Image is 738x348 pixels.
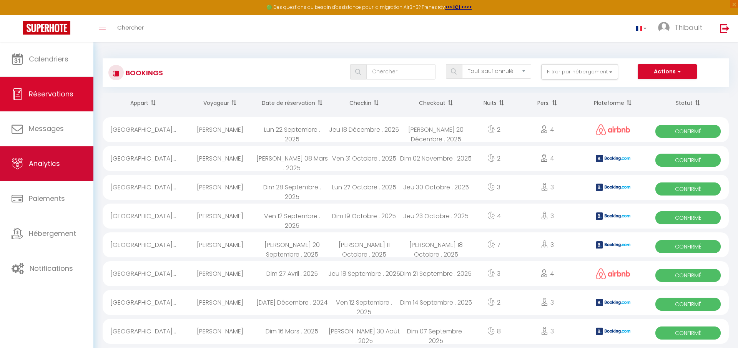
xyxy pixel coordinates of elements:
[675,23,702,32] span: Thibault
[29,194,65,203] span: Paiements
[328,93,400,113] th: Sort by checkin
[29,54,68,64] span: Calendriers
[366,64,435,80] input: Chercher
[541,64,618,80] button: Filtrer par hébergement
[103,93,184,113] th: Sort by rentals
[720,23,730,33] img: logout
[29,229,76,238] span: Hébergement
[23,21,70,35] img: Super Booking
[578,93,647,113] th: Sort by channel
[647,93,729,113] th: Sort by status
[184,93,256,113] th: Sort by guest
[652,15,712,42] a: ... Thibault
[29,159,60,168] span: Analytics
[516,93,578,113] th: Sort by people
[400,93,472,113] th: Sort by checkout
[256,93,328,113] th: Sort by booking date
[124,64,163,81] h3: Bookings
[445,4,472,10] a: >>> ICI <<<<
[30,263,73,273] span: Notifications
[117,23,144,31] span: Chercher
[658,22,670,33] img: ...
[472,93,516,113] th: Sort by nights
[29,89,73,99] span: Réservations
[111,15,150,42] a: Chercher
[638,64,697,80] button: Actions
[29,124,64,133] span: Messages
